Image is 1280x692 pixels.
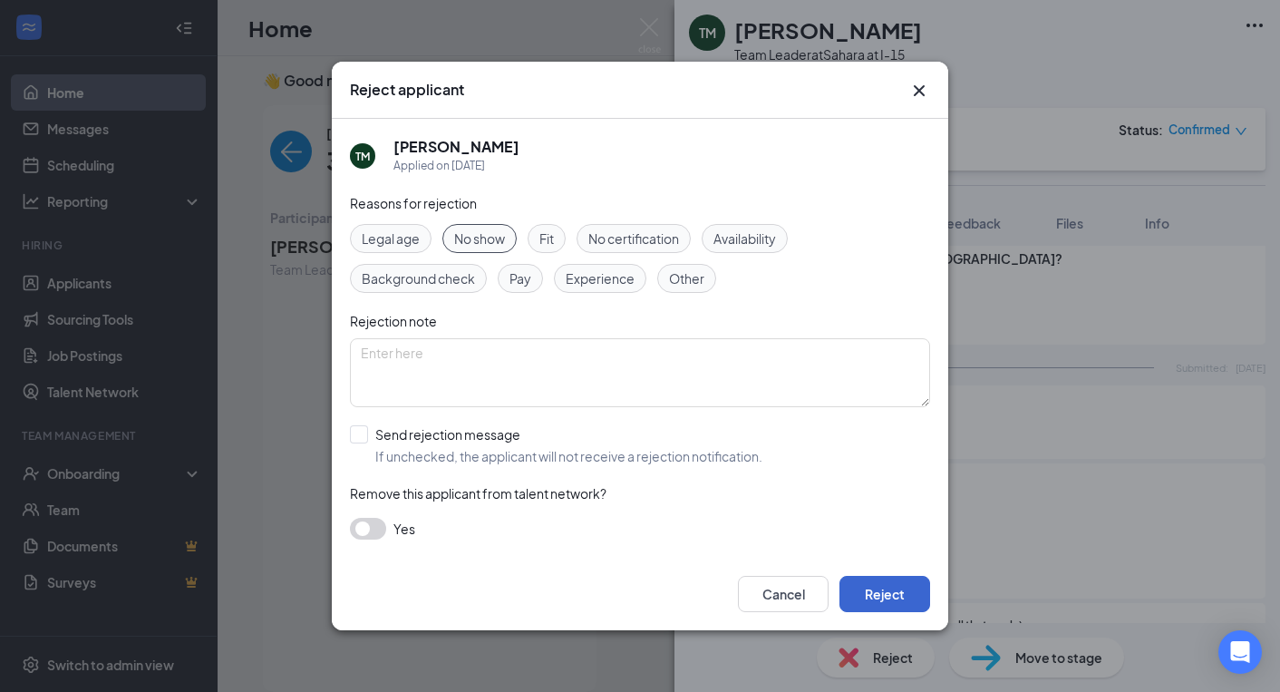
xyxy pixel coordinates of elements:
[539,229,554,249] span: Fit
[350,485,606,502] span: Remove this applicant from talent network?
[350,313,437,329] span: Rejection note
[908,80,930,102] svg: Cross
[566,268,635,288] span: Experience
[355,149,370,164] div: TM
[454,229,505,249] span: No show
[588,229,679,249] span: No certification
[669,268,704,288] span: Other
[350,80,464,100] h3: Reject applicant
[393,137,519,157] h5: [PERSON_NAME]
[350,195,477,211] span: Reasons for rejection
[713,229,776,249] span: Availability
[509,268,531,288] span: Pay
[1218,630,1262,674] div: Open Intercom Messenger
[362,268,475,288] span: Background check
[393,157,519,175] div: Applied on [DATE]
[908,80,930,102] button: Close
[738,576,829,612] button: Cancel
[839,576,930,612] button: Reject
[393,518,415,540] span: Yes
[362,229,420,249] span: Legal age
